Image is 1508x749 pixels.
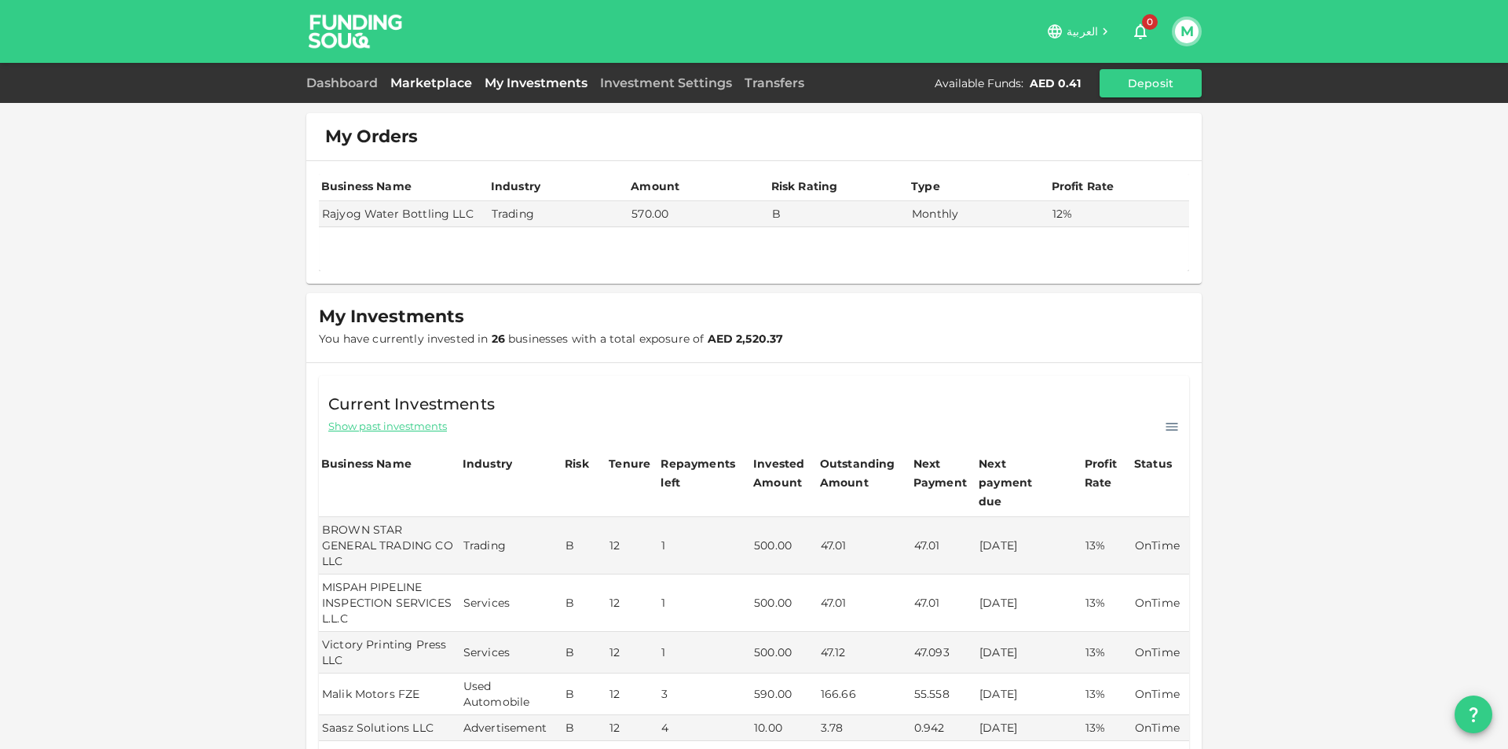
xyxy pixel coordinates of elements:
[661,454,739,492] div: Repayments left
[319,632,460,674] td: Victory Printing Press LLC
[911,177,942,196] div: Type
[631,177,679,196] div: Amount
[753,454,815,492] div: Invested Amount
[460,632,562,674] td: Services
[751,632,818,674] td: 500.00
[911,632,976,674] td: 47.093
[1100,69,1202,97] button: Deposit
[1142,14,1158,30] span: 0
[909,201,1049,227] td: Monthly
[911,517,976,575] td: 47.01
[491,177,540,196] div: Industry
[606,632,658,674] td: 12
[492,332,505,346] strong: 26
[328,391,495,417] span: Current Investments
[460,575,562,632] td: Services
[319,332,783,346] span: You have currently invested in businesses with a total exposure of
[911,575,976,632] td: 47.01
[911,674,976,715] td: 55.558
[319,201,489,227] td: Rajyog Water Bottling LLC
[738,75,811,90] a: Transfers
[1082,632,1132,674] td: 13%
[658,715,751,741] td: 4
[1132,632,1189,674] td: OnTime
[609,454,650,473] div: Tenure
[562,715,606,741] td: B
[565,454,596,473] div: Risk
[606,575,658,632] td: 12
[1132,517,1189,575] td: OnTime
[1082,575,1132,632] td: 13%
[628,201,768,227] td: 570.00
[751,715,818,741] td: 10.00
[562,517,606,575] td: B
[478,75,594,90] a: My Investments
[769,201,909,227] td: B
[658,517,751,575] td: 1
[1082,674,1132,715] td: 13%
[818,674,911,715] td: 166.66
[658,632,751,674] td: 1
[606,715,658,741] td: 12
[562,674,606,715] td: B
[1082,517,1132,575] td: 13%
[979,454,1057,511] div: Next payment due
[319,715,460,741] td: Saasz Solutions LLC
[319,306,464,328] span: My Investments
[913,454,974,492] div: Next Payment
[1052,177,1115,196] div: Profit Rate
[1134,454,1173,473] div: Status
[463,454,512,473] div: Industry
[319,575,460,632] td: MISPAH PIPELINE INSPECTION SERVICES L.L.C
[489,201,628,227] td: Trading
[658,575,751,632] td: 1
[1132,575,1189,632] td: OnTime
[771,177,838,196] div: Risk Rating
[325,126,418,148] span: My Orders
[1132,715,1189,741] td: OnTime
[460,715,562,741] td: Advertisement
[1030,75,1081,91] div: AED 0.41
[562,575,606,632] td: B
[1067,24,1098,39] span: العربية
[1085,454,1129,492] div: Profit Rate
[319,674,460,715] td: Malik Motors FZE
[658,674,751,715] td: 3
[708,332,784,346] strong: AED 2,520.37
[321,454,412,473] div: Business Name
[328,419,447,434] span: Show past investments
[820,454,899,492] div: Outstanding Amount
[911,715,976,741] td: 0.942
[818,715,911,741] td: 3.78
[751,575,818,632] td: 500.00
[976,517,1082,575] td: [DATE]
[1049,201,1190,227] td: 12%
[818,517,911,575] td: 47.01
[306,75,384,90] a: Dashboard
[606,674,658,715] td: 12
[818,632,911,674] td: 47.12
[606,517,658,575] td: 12
[1132,674,1189,715] td: OnTime
[384,75,478,90] a: Marketplace
[751,674,818,715] td: 590.00
[1082,715,1132,741] td: 13%
[594,75,738,90] a: Investment Settings
[976,674,1082,715] td: [DATE]
[1175,20,1199,43] button: M
[976,575,1082,632] td: [DATE]
[1125,16,1156,47] button: 0
[818,575,911,632] td: 47.01
[321,177,412,196] div: Business Name
[562,632,606,674] td: B
[935,75,1023,91] div: Available Funds :
[976,632,1082,674] td: [DATE]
